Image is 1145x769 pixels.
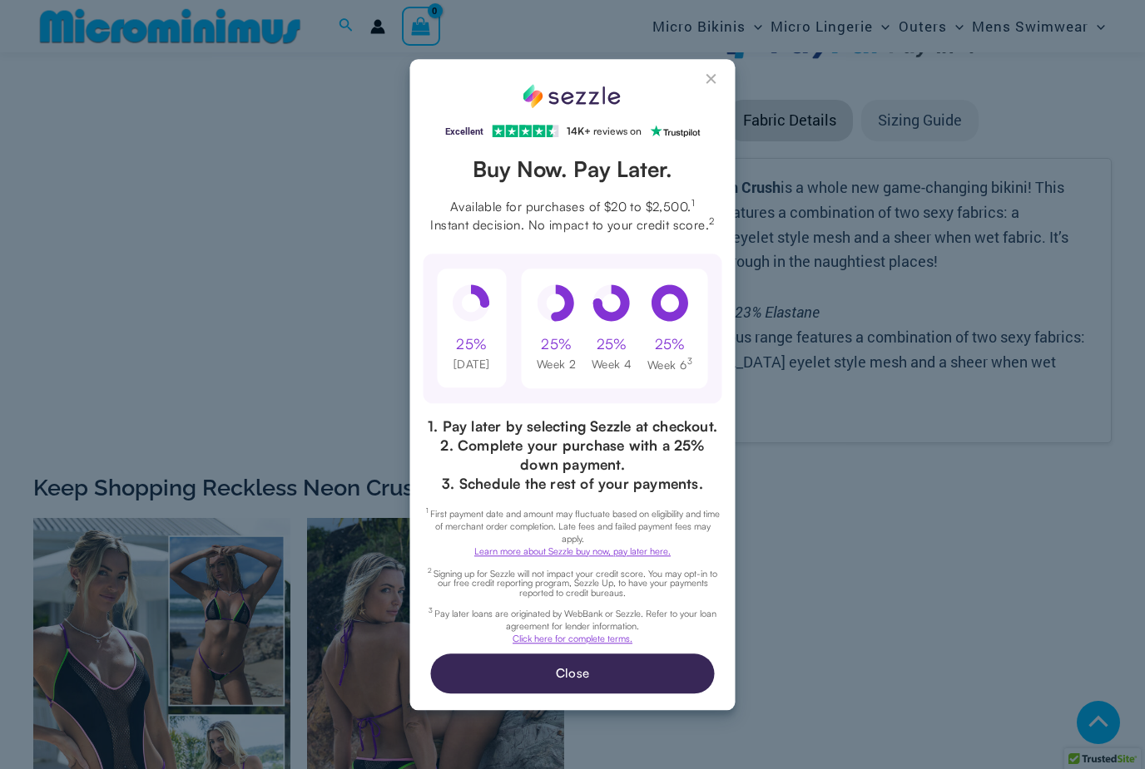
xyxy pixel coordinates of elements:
[592,356,632,372] div: Week 4
[538,284,576,327] div: pie at 50%
[424,215,722,234] span: Instant decision. No impact to your credit score.
[592,284,631,327] div: pie at 75%
[428,566,434,574] sup: 2
[454,356,490,372] div: [DATE]
[513,633,632,644] a: Click here for complete terms.
[424,474,722,493] p: 3. Schedule the rest of your payments.
[593,121,642,141] div: reviews on
[424,155,722,184] header: Buy Now. Pay Later.
[597,334,627,354] div: 25%
[426,506,430,515] sup: 1
[523,84,622,108] div: Sezzle
[426,508,720,545] span: First payment date and amount may fluctuate based on eligibility and time of merchant order compl...
[445,125,700,137] a: Excellent 14K+ reviews on
[651,284,689,327] div: pie at 100%
[537,356,577,372] div: Week 2
[687,356,692,366] sup: 3
[430,653,714,693] button: Close
[541,334,572,354] div: 25%
[453,284,491,327] div: pie at 25%
[424,417,722,436] p: 1. Pay later by selecting Sezzle at checkout.
[647,356,692,372] div: Week 6
[429,608,716,632] span: Pay later loans are originated by WebBank or Sezzle. Refer to your loan agreement for lender info...
[424,566,722,599] p: Signing up for Sezzle will not impact your credit score. You may opt-in to our free credit report...
[429,607,434,615] sup: 3
[456,334,487,354] div: 25%
[702,72,722,92] button: Close Sezzle Modal
[709,215,714,227] sup: 2
[474,545,671,557] a: Learn more about Sezzle buy now, pay later here.
[691,197,695,209] sup: 1
[445,121,483,141] div: Excellent
[655,334,686,354] div: 25%
[424,197,722,215] span: Available for purchases of $20 to $2,500.
[567,121,591,141] div: 14K+
[424,436,722,474] p: 2. Complete your purchase with a 25% down payment.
